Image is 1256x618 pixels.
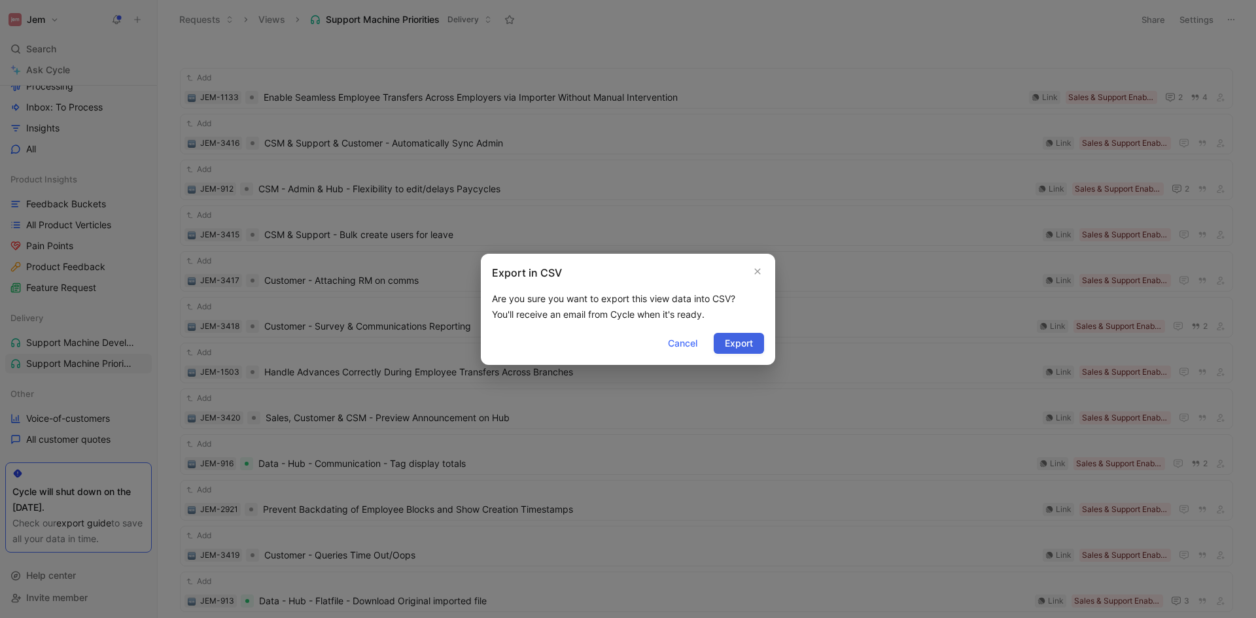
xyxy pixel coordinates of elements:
[668,335,697,351] span: Cancel
[657,333,708,354] button: Cancel
[492,265,562,281] h2: Export in CSV
[492,291,764,322] div: Are you sure you want to export this view data into CSV? You'll receive an email from Cycle when ...
[725,335,753,351] span: Export
[714,333,764,354] button: Export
